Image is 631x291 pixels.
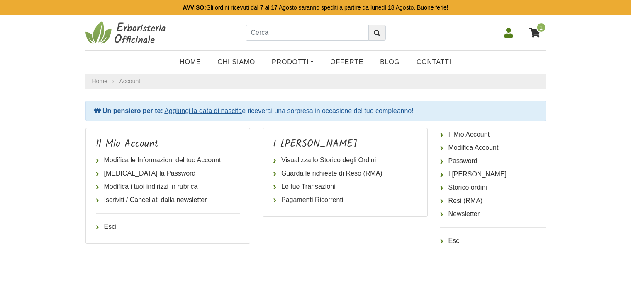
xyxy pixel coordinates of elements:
[273,154,417,167] a: Visualizza lo Storico degli Ordini
[96,220,240,233] a: Esci
[96,154,240,167] a: Modifica le Informazioni del tuo Account
[85,20,168,45] img: Erboristeria Officinale
[246,25,369,41] input: Cerca
[273,138,417,150] h4: I [PERSON_NAME]
[525,22,546,43] a: 1
[440,154,546,168] a: Password
[408,54,460,70] a: Contatti
[119,78,141,84] a: Account
[263,54,322,70] a: Prodotti
[85,74,546,89] nav: breadcrumb
[96,193,240,207] a: Iscriviti / Cancellati dalla newsletter
[440,207,546,221] a: Newsletter
[536,22,546,33] span: 1
[96,167,240,180] a: [MEDICAL_DATA] la Password
[273,193,417,207] a: Pagamenti Ricorrenti
[171,54,209,70] a: Home
[322,54,372,70] a: OFFERTE
[440,194,546,207] a: Resi (RMA)
[183,3,448,12] p: Gli ordini ricevuti dal 7 al 17 Agosto saranno spediti a partire da lunedì 18 Agosto. Buone ferie!
[96,180,240,193] a: Modifica i tuoi indirizzi in rubrica
[273,180,417,193] a: Le tue Transazioni
[440,234,546,248] a: Esci
[209,54,263,70] a: Chi Siamo
[102,107,163,114] strong: Un pensiero per te:
[85,101,546,121] div: e riceverai una sorpresa in occasione del tuo compleanno!
[440,181,546,194] a: Storico ordini
[440,128,546,141] a: Il Mio Account
[92,77,107,86] a: Home
[183,4,206,11] b: AVVISO:
[96,138,240,150] h4: Il Mio Account
[273,167,417,180] a: Guarda le richieste di Reso (RMA)
[164,107,242,114] a: Aggiungi la data di nascita
[372,54,408,70] a: Blog
[440,141,546,154] a: Modifica Account
[440,168,546,181] a: I [PERSON_NAME]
